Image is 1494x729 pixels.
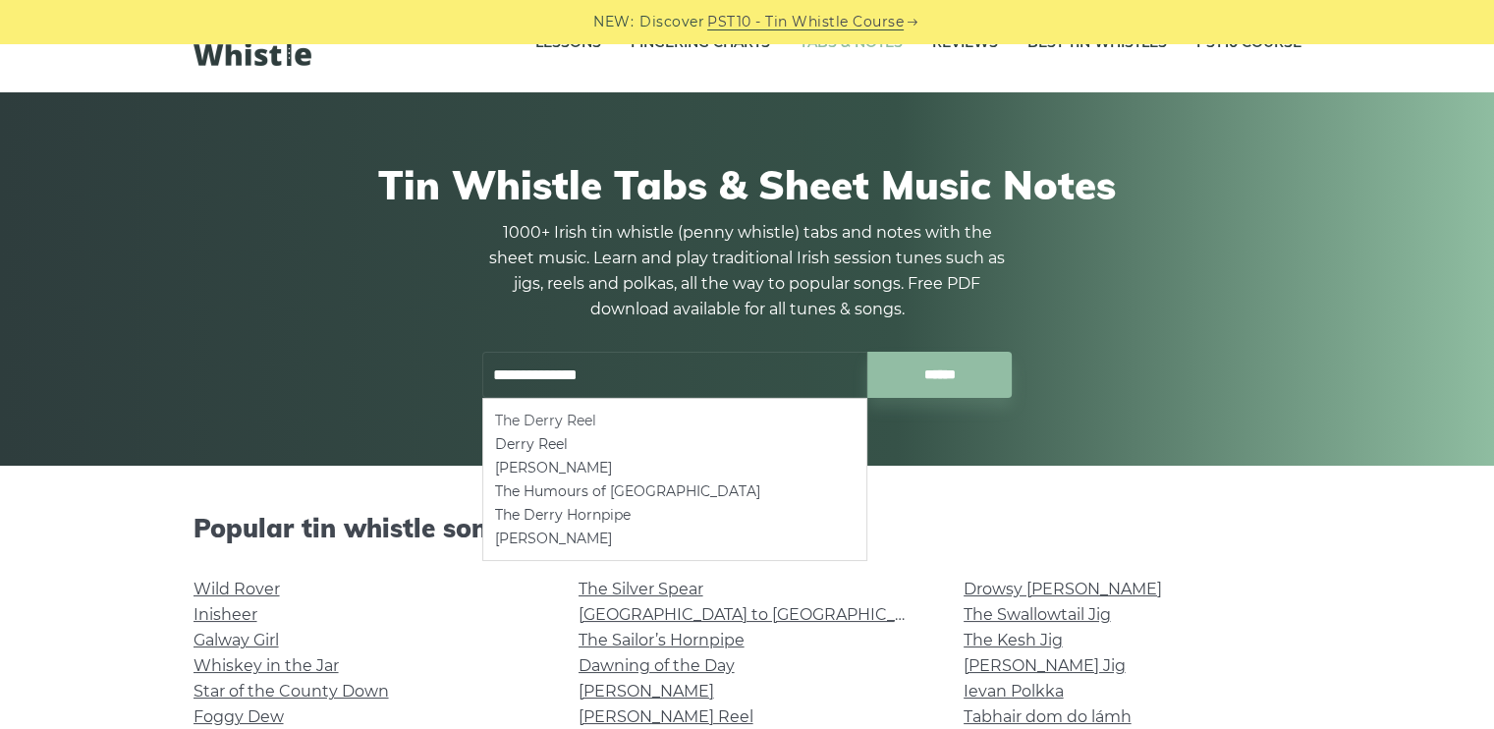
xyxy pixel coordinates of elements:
span: Discover [639,11,704,33]
a: [PERSON_NAME] Reel [579,707,753,726]
a: Ievan Polkka [964,682,1064,701]
a: The Silver Spear [579,580,703,598]
a: Dawning of the Day [579,656,735,675]
a: [PERSON_NAME] [579,682,714,701]
span: NEW: [593,11,634,33]
li: [PERSON_NAME] [495,456,855,479]
h1: Tin Whistle Tabs & Sheet Music Notes [194,161,1301,208]
a: Tabhair dom do lámh [964,707,1132,726]
a: [PERSON_NAME] Jig [964,656,1126,675]
a: Star of the County Down [194,682,389,701]
a: Drowsy [PERSON_NAME] [964,580,1162,598]
a: PST10 - Tin Whistle Course [707,11,904,33]
li: The Derry Hornpipe [495,503,855,527]
a: Galway Girl [194,631,279,649]
a: Whiskey in the Jar [194,656,339,675]
li: The Derry Reel [495,409,855,432]
a: The Sailor’s Hornpipe [579,631,745,649]
a: [GEOGRAPHIC_DATA] to [GEOGRAPHIC_DATA] [579,605,941,624]
li: The Humours of [GEOGRAPHIC_DATA] [495,479,855,503]
a: Wild Rover [194,580,280,598]
a: Inisheer [194,605,257,624]
li: [PERSON_NAME] [495,527,855,550]
li: Derry Reel [495,432,855,456]
a: Foggy Dew [194,707,284,726]
p: 1000+ Irish tin whistle (penny whistle) tabs and notes with the sheet music. Learn and play tradi... [482,220,1013,322]
a: The Kesh Jig [964,631,1063,649]
h2: Popular tin whistle songs & tunes [194,513,1301,543]
a: The Swallowtail Jig [964,605,1111,624]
